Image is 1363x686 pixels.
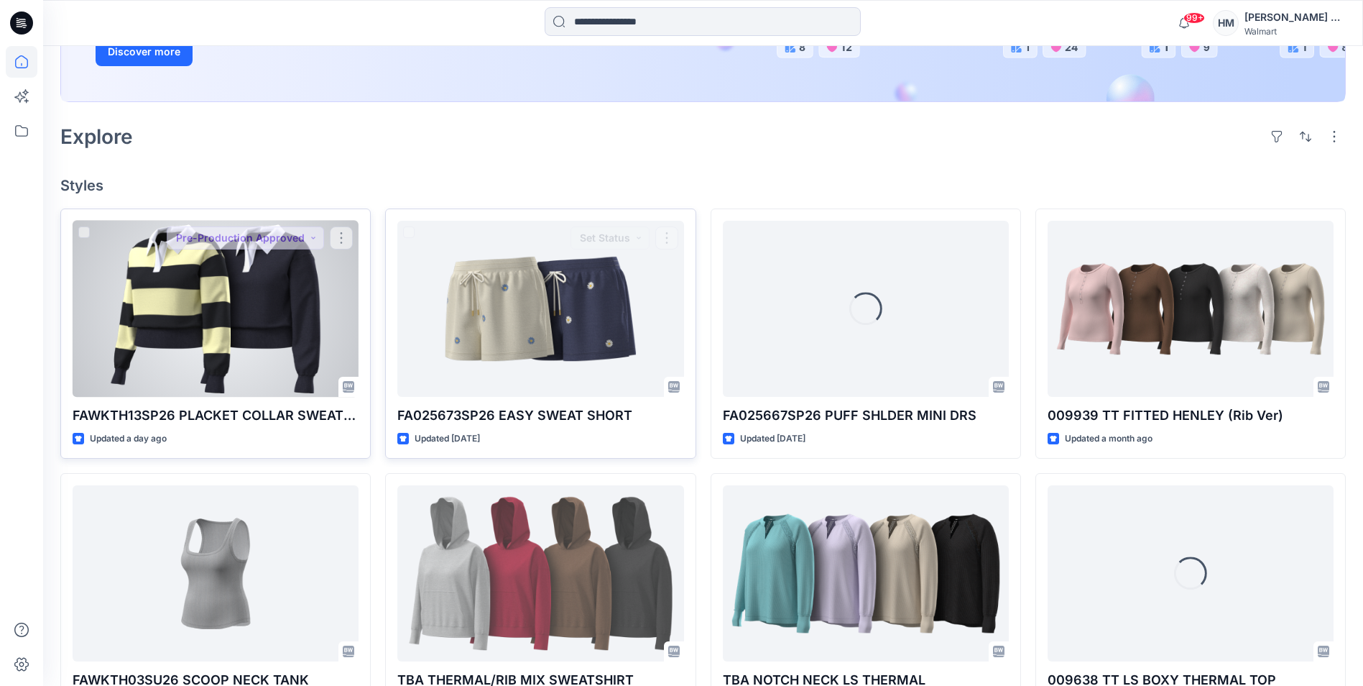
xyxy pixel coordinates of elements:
[96,37,419,66] a: Discover more
[1048,221,1334,397] a: 009939 TT FITTED HENLEY (Rib Ver)
[723,485,1009,662] a: TBA NOTCH NECK LS THERMAL
[60,125,133,148] h2: Explore
[90,431,167,447] p: Updated a day ago
[1213,10,1239,36] div: HM
[73,485,359,662] a: FAWKTH03SU26 SCOOP NECK TANK
[397,485,683,662] a: TBA THERMAL/RIB MIX SWEATSHIRT
[1065,431,1152,447] p: Updated a month ago
[397,406,683,426] p: FA025673SP26 EASY SWEAT SHORT
[415,431,480,447] p: Updated [DATE]
[1244,9,1345,26] div: [PERSON_NAME] Missy Team
[73,221,359,397] a: FAWKTH13SP26 PLACKET COLLAR SWEATSHIRT
[1048,406,1334,426] p: 009939 TT FITTED HENLEY (Rib Ver)
[60,177,1346,194] h4: Styles
[73,406,359,426] p: FAWKTH13SP26 PLACKET COLLAR SWEATSHIRT
[96,37,193,66] button: Discover more
[397,221,683,397] a: FA025673SP26 EASY SWEAT SHORT
[723,406,1009,426] p: FA025667SP26 PUFF SHLDER MINI DRS
[1244,26,1345,37] div: Walmart
[1183,12,1205,24] span: 99+
[740,431,805,447] p: Updated [DATE]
